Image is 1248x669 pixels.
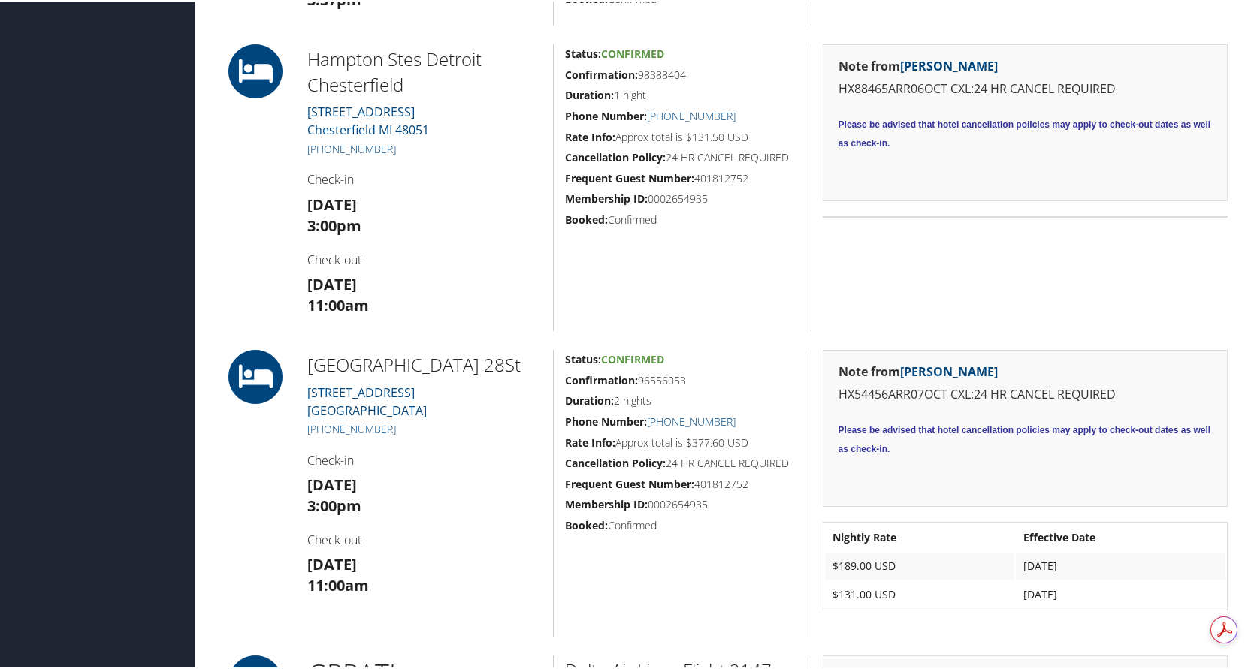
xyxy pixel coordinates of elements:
strong: Confirmation: [565,66,638,80]
strong: 11:00am [307,294,369,314]
span: Confirmed [601,45,664,59]
h5: 98388404 [565,66,799,81]
strong: Frequent Guest Number: [565,170,694,184]
h5: Confirmed [565,211,799,226]
h4: Check-in [307,451,542,467]
strong: Frequent Guest Number: [565,475,694,490]
strong: [DATE] [307,473,357,493]
span: Confirmed [601,351,664,365]
td: [DATE] [1016,580,1225,607]
h5: 401812752 [565,475,799,490]
td: $189.00 USD [825,551,1014,578]
span: Please be advised that hotel cancellation policies may apply to check-out dates as well as check-in. [839,118,1211,148]
strong: Note from [839,56,998,73]
strong: [DATE] [307,553,357,573]
h4: Check-out [307,250,542,267]
a: [PHONE_NUMBER] [307,140,396,155]
strong: Note from [839,362,998,378]
h5: 0002654935 [565,496,799,511]
h5: 96556053 [565,372,799,387]
a: [PHONE_NUMBER] [307,420,396,435]
strong: Duration: [565,86,614,101]
h5: 0002654935 [565,190,799,205]
h5: 24 HR CANCEL REQUIRED [565,149,799,164]
strong: Cancellation Policy: [565,149,666,163]
strong: Status: [565,45,601,59]
td: $131.00 USD [825,580,1014,607]
strong: Status: [565,351,601,365]
strong: Rate Info: [565,434,615,448]
strong: Phone Number: [565,107,647,122]
h5: 1 night [565,86,799,101]
th: Effective Date [1016,523,1225,550]
td: [DATE] [1016,551,1225,578]
a: [STREET_ADDRESS]Chesterfield MI 48051 [307,102,429,137]
strong: [DATE] [307,273,357,293]
h5: Approx total is $377.60 USD [565,434,799,449]
h5: 2 nights [565,392,799,407]
strong: Rate Info: [565,128,615,143]
h2: Hampton Stes Detroit Chesterfield [307,45,542,95]
a: [PHONE_NUMBER] [647,107,736,122]
a: [PERSON_NAME] [900,362,998,378]
a: [PERSON_NAME] [900,56,998,73]
strong: Confirmation: [565,372,638,386]
strong: Membership ID: [565,496,648,510]
a: [STREET_ADDRESS][GEOGRAPHIC_DATA] [307,383,427,417]
strong: [DATE] [307,193,357,213]
strong: 3:00pm [307,494,361,514]
strong: Duration: [565,392,614,406]
a: [PHONE_NUMBER] [647,413,736,427]
h5: Confirmed [565,517,799,532]
h5: Approx total is $131.50 USD [565,128,799,143]
strong: Booked: [565,517,608,531]
strong: 3:00pm [307,214,361,234]
strong: 11:00am [307,574,369,594]
strong: Booked: [565,211,608,225]
h5: 401812752 [565,170,799,185]
strong: Cancellation Policy: [565,454,666,469]
h4: Check-out [307,530,542,547]
p: HX54456ARR07OCT CXL:24 HR CANCEL REQUIRED [839,384,1212,403]
th: Nightly Rate [825,523,1014,550]
strong: Phone Number: [565,413,647,427]
strong: Membership ID: [565,190,648,204]
h5: 24 HR CANCEL REQUIRED [565,454,799,469]
h2: [GEOGRAPHIC_DATA] 28St [307,351,542,376]
p: HX88465ARR06OCT CXL:24 HR CANCEL REQUIRED [839,78,1212,98]
span: Please be advised that hotel cancellation policies may apply to check-out dates as well as check-in. [839,423,1211,454]
h4: Check-in [307,170,542,186]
